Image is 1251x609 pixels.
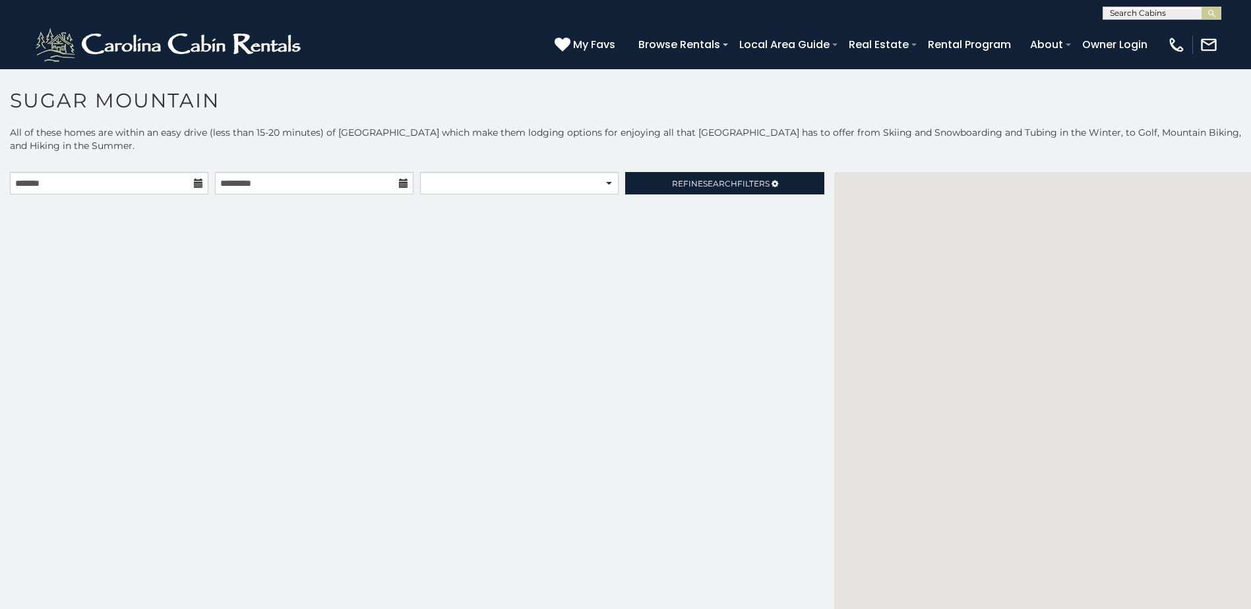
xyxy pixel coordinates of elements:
[842,33,915,56] a: Real Estate
[733,33,836,56] a: Local Area Guide
[625,172,824,194] a: RefineSearchFilters
[1076,33,1154,56] a: Owner Login
[1023,33,1070,56] a: About
[573,36,615,53] span: My Favs
[672,179,770,188] span: Refine Filters
[1167,36,1186,54] img: phone-regular-white.png
[33,25,307,65] img: White-1-2.png
[703,179,737,188] span: Search
[555,36,619,53] a: My Favs
[632,33,727,56] a: Browse Rentals
[1200,36,1218,54] img: mail-regular-white.png
[921,33,1018,56] a: Rental Program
